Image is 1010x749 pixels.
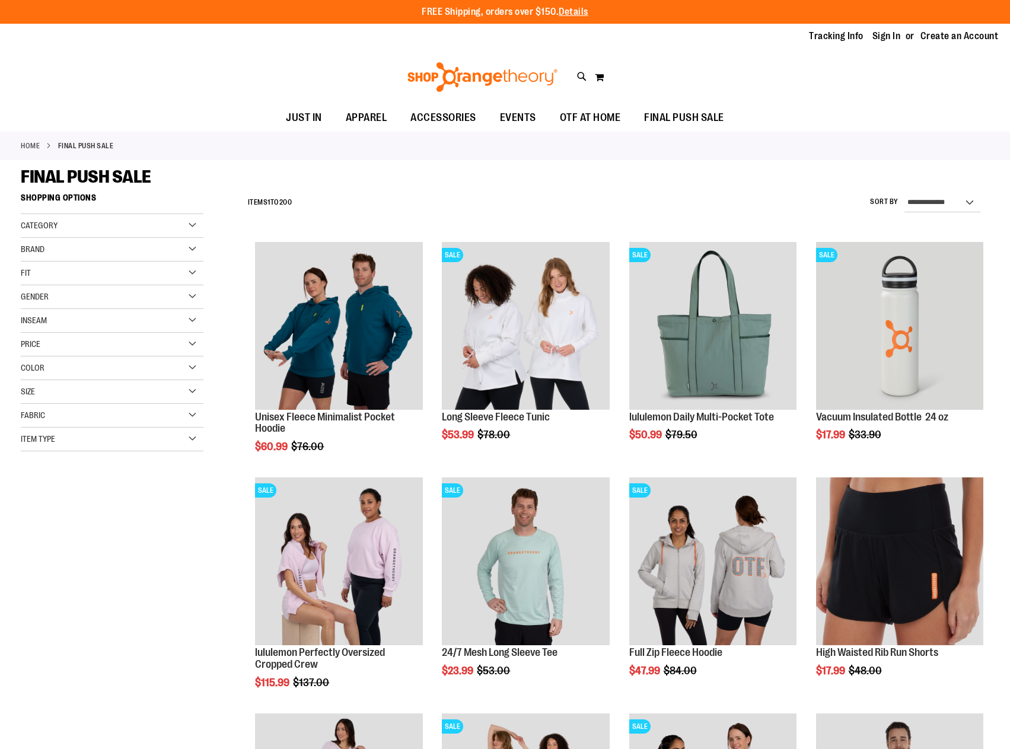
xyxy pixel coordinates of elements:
[872,30,901,43] a: Sign In
[629,242,796,409] img: lululemon Daily Multi-Pocket Tote
[410,104,476,131] span: ACCESSORIES
[255,441,289,452] span: $60.99
[422,5,588,19] p: FREE Shipping, orders over $150.
[477,665,512,677] span: $53.00
[442,477,609,646] a: Main Image of 1457095SALE
[291,441,326,452] span: $76.00
[500,104,536,131] span: EVENTS
[442,719,463,734] span: SALE
[629,477,796,646] a: Main Image of 1457091SALE
[920,30,999,43] a: Create an Account
[849,429,883,441] span: $33.90
[442,248,463,262] span: SALE
[248,193,292,212] h2: Items to
[870,197,899,207] label: Sort By
[810,471,989,706] div: product
[21,141,40,151] a: Home
[267,198,270,206] span: 1
[21,339,40,349] span: Price
[255,477,422,646] a: lululemon Perfectly Oversized Cropped CrewSALE
[442,242,609,411] a: Product image for Fleece Long SleeveSALE
[293,677,331,689] span: $137.00
[21,315,47,325] span: Inseam
[629,646,722,658] a: Full Zip Fleece Hoodie
[560,104,621,131] span: OTF AT HOME
[629,719,651,734] span: SALE
[629,477,796,645] img: Main Image of 1457091
[255,411,395,435] a: Unisex Fleece Minimalist Pocket Hoodie
[21,187,203,214] strong: Shopping Options
[442,477,609,645] img: Main Image of 1457095
[21,363,44,372] span: Color
[249,236,428,483] div: product
[629,248,651,262] span: SALE
[406,62,559,92] img: Shop Orangetheory
[249,471,428,718] div: product
[21,434,55,444] span: Item Type
[644,104,724,131] span: FINAL PUSH SALE
[442,429,476,441] span: $53.99
[849,665,884,677] span: $48.00
[255,242,422,411] a: Unisex Fleece Minimalist Pocket Hoodie
[21,292,49,301] span: Gender
[436,471,615,706] div: product
[442,646,557,658] a: 24/7 Mesh Long Sleeve Tee
[21,387,35,396] span: Size
[816,665,847,677] span: $17.99
[286,104,322,131] span: JUST IN
[816,429,847,441] span: $17.99
[21,244,44,254] span: Brand
[629,411,774,423] a: lululemon Daily Multi-Pocket Tote
[255,477,422,645] img: lululemon Perfectly Oversized Cropped Crew
[58,141,114,151] strong: FINAL PUSH SALE
[629,242,796,411] a: lululemon Daily Multi-Pocket ToteSALE
[623,236,802,471] div: product
[346,104,387,131] span: APPAREL
[442,483,463,498] span: SALE
[255,483,276,498] span: SALE
[816,242,983,411] a: Vacuum Insulated Bottle 24 ozSALE
[816,477,983,646] a: High Waisted Rib Run Shorts
[21,410,45,420] span: Fabric
[629,429,664,441] span: $50.99
[559,7,588,17] a: Details
[810,236,989,471] div: product
[816,477,983,645] img: High Waisted Rib Run Shorts
[442,411,550,423] a: Long Sleeve Fleece Tunic
[629,665,662,677] span: $47.99
[279,198,292,206] span: 200
[477,429,512,441] span: $78.00
[21,268,31,278] span: Fit
[21,221,58,230] span: Category
[255,242,422,409] img: Unisex Fleece Minimalist Pocket Hoodie
[21,167,151,187] span: FINAL PUSH SALE
[442,242,609,409] img: Product image for Fleece Long Sleeve
[623,471,802,706] div: product
[816,646,938,658] a: High Waisted Rib Run Shorts
[436,236,615,471] div: product
[816,411,948,423] a: Vacuum Insulated Bottle 24 oz
[664,665,699,677] span: $84.00
[255,646,385,670] a: lululemon Perfectly Oversized Cropped Crew
[255,677,291,689] span: $115.99
[809,30,864,43] a: Tracking Info
[816,248,837,262] span: SALE
[442,665,475,677] span: $23.99
[816,242,983,409] img: Vacuum Insulated Bottle 24 oz
[629,483,651,498] span: SALE
[665,429,699,441] span: $79.50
